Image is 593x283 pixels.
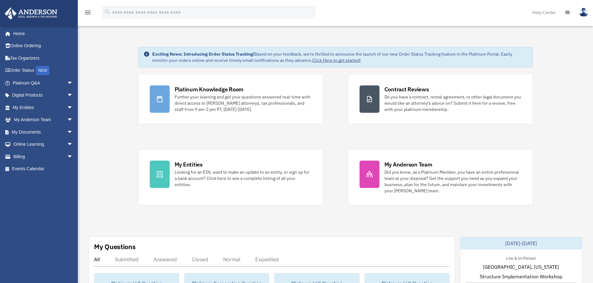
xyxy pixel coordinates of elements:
a: Tax Organizers [4,52,82,64]
span: Structure Implementation Workshop [480,273,562,280]
div: All [94,256,100,262]
i: search [104,8,111,15]
span: [GEOGRAPHIC_DATA], [US_STATE] [483,263,559,271]
img: User Pic [579,8,588,17]
a: Online Ordering [4,40,82,52]
div: Live & In-Person [501,254,541,261]
div: Contract Reviews [384,85,429,93]
span: arrow_drop_down [67,150,79,163]
span: arrow_drop_down [67,101,79,114]
div: NEW [36,66,49,75]
a: Events Calendar [4,163,82,175]
div: Looking for an EIN, want to make an update to an entity, or sign up for a bank account? Click her... [175,169,312,188]
i: menu [84,9,92,16]
div: Expedited [255,256,279,262]
div: My Questions [94,242,136,251]
div: Answered [153,256,177,262]
a: Platinum Q&Aarrow_drop_down [4,77,82,89]
a: My Entities Looking for an EIN, want to make an update to an entity, or sign up for a bank accoun... [138,149,323,205]
a: menu [84,11,92,16]
a: Home [4,27,79,40]
a: My Documentsarrow_drop_down [4,126,82,138]
img: Anderson Advisors Platinum Portal [3,7,59,20]
a: Online Learningarrow_drop_down [4,138,82,151]
span: arrow_drop_down [67,126,79,139]
a: Order StatusNEW [4,64,82,77]
span: arrow_drop_down [67,89,79,102]
a: Billingarrow_drop_down [4,150,82,163]
span: arrow_drop_down [67,77,79,89]
div: Do you have a contract, rental agreement, or other legal document you would like an attorney's ad... [384,94,521,112]
a: Digital Productsarrow_drop_down [4,89,82,102]
div: Platinum Knowledge Room [175,85,244,93]
div: Closed [192,256,208,262]
a: Contract Reviews Do you have a contract, rental agreement, or other legal document you would like... [348,74,533,124]
a: Click Here to get started! [312,57,361,63]
div: Submitted [115,256,139,262]
div: Based on your feedback, we're thrilled to announce the launch of our new Order Status Tracking fe... [152,51,528,63]
div: Did you know, as a Platinum Member, you have an entire professional team at your disposal? Get th... [384,169,521,194]
div: My Anderson Team [384,161,432,168]
div: [DATE]-[DATE] [460,237,582,249]
a: My Anderson Team Did you know, as a Platinum Member, you have an entire professional team at your... [348,149,533,205]
strong: Exciting News: Introducing Order Status Tracking! [152,51,254,57]
div: Further your learning and get your questions answered real-time with direct access to [PERSON_NAM... [175,94,312,112]
a: Platinum Knowledge Room Further your learning and get your questions answered real-time with dire... [138,74,323,124]
span: arrow_drop_down [67,114,79,126]
a: My Anderson Teamarrow_drop_down [4,114,82,126]
a: My Entitiesarrow_drop_down [4,101,82,114]
div: My Entities [175,161,203,168]
span: arrow_drop_down [67,138,79,151]
div: Normal [223,256,240,262]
